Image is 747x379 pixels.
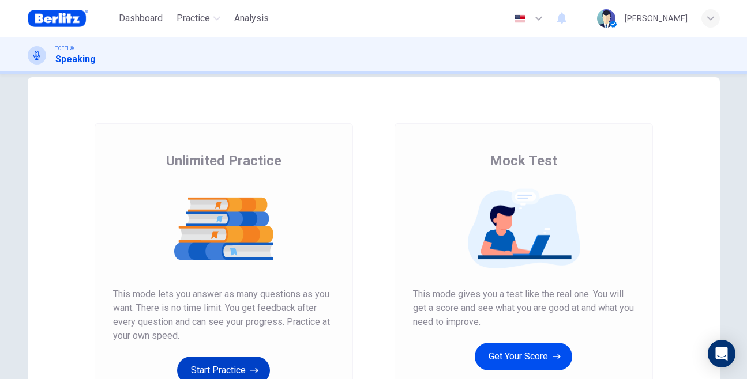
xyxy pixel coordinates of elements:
[172,8,225,29] button: Practice
[625,12,688,25] div: [PERSON_NAME]
[113,287,335,343] span: This mode lets you answer as many questions as you want. There is no time limit. You get feedback...
[234,12,269,25] span: Analysis
[114,8,167,29] button: Dashboard
[413,287,635,329] span: This mode gives you a test like the real one. You will get a score and see what you are good at a...
[708,340,735,367] div: Open Intercom Messenger
[28,7,115,30] a: Berlitz Brasil logo
[597,9,615,28] img: Profile picture
[28,7,88,30] img: Berlitz Brasil logo
[475,343,572,370] button: Get Your Score
[55,44,74,52] span: TOEFL®
[119,12,163,25] span: Dashboard
[177,12,210,25] span: Practice
[166,151,281,170] span: Unlimited Practice
[230,8,273,29] button: Analysis
[513,14,527,23] img: en
[55,52,96,66] h1: Speaking
[490,151,557,170] span: Mock Test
